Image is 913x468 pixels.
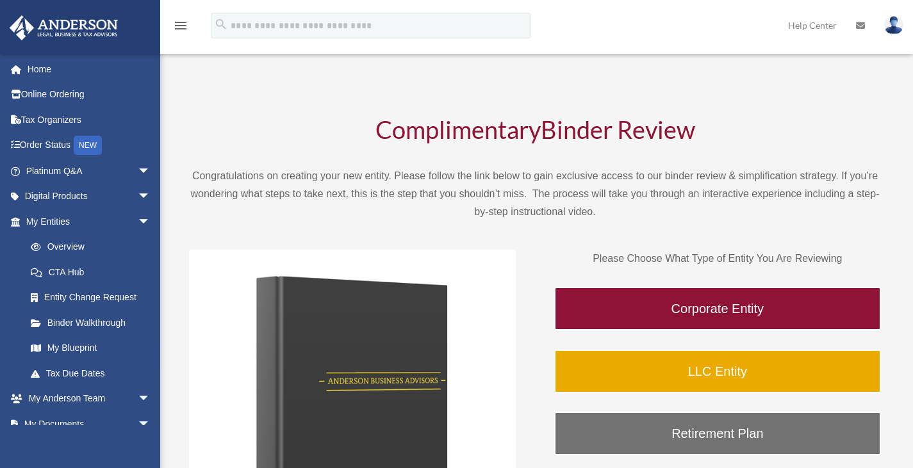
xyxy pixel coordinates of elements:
a: CTA Hub [18,259,170,285]
span: Binder Review [541,115,695,144]
a: Entity Change Request [18,285,170,311]
div: NEW [74,136,102,155]
span: Complimentary [375,115,541,144]
a: My Entitiesarrow_drop_down [9,209,170,234]
span: arrow_drop_down [138,158,163,184]
i: menu [173,18,188,33]
a: My Documentsarrow_drop_down [9,411,170,437]
a: Order StatusNEW [9,133,170,159]
a: Overview [18,234,170,260]
a: My Anderson Teamarrow_drop_down [9,386,170,412]
i: search [214,17,228,31]
a: Tax Due Dates [18,360,170,386]
img: User Pic [884,16,903,35]
p: Congratulations on creating your new entity. Please follow the link below to gain exclusive acces... [189,167,881,221]
span: arrow_drop_down [138,411,163,437]
img: Anderson Advisors Platinum Portal [6,15,122,40]
a: Digital Productsarrow_drop_down [9,184,170,209]
span: arrow_drop_down [138,209,163,235]
a: Retirement Plan [554,412,881,455]
a: Online Ordering [9,82,170,108]
span: arrow_drop_down [138,386,163,412]
p: Please Choose What Type of Entity You Are Reviewing [554,250,881,268]
a: Home [9,56,170,82]
a: Binder Walkthrough [18,310,163,335]
a: LLC Entity [554,350,881,393]
a: Tax Organizers [9,107,170,133]
a: Corporate Entity [554,287,881,330]
a: My Blueprint [18,335,170,361]
a: Platinum Q&Aarrow_drop_down [9,158,170,184]
span: arrow_drop_down [138,184,163,210]
a: menu [173,22,188,33]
